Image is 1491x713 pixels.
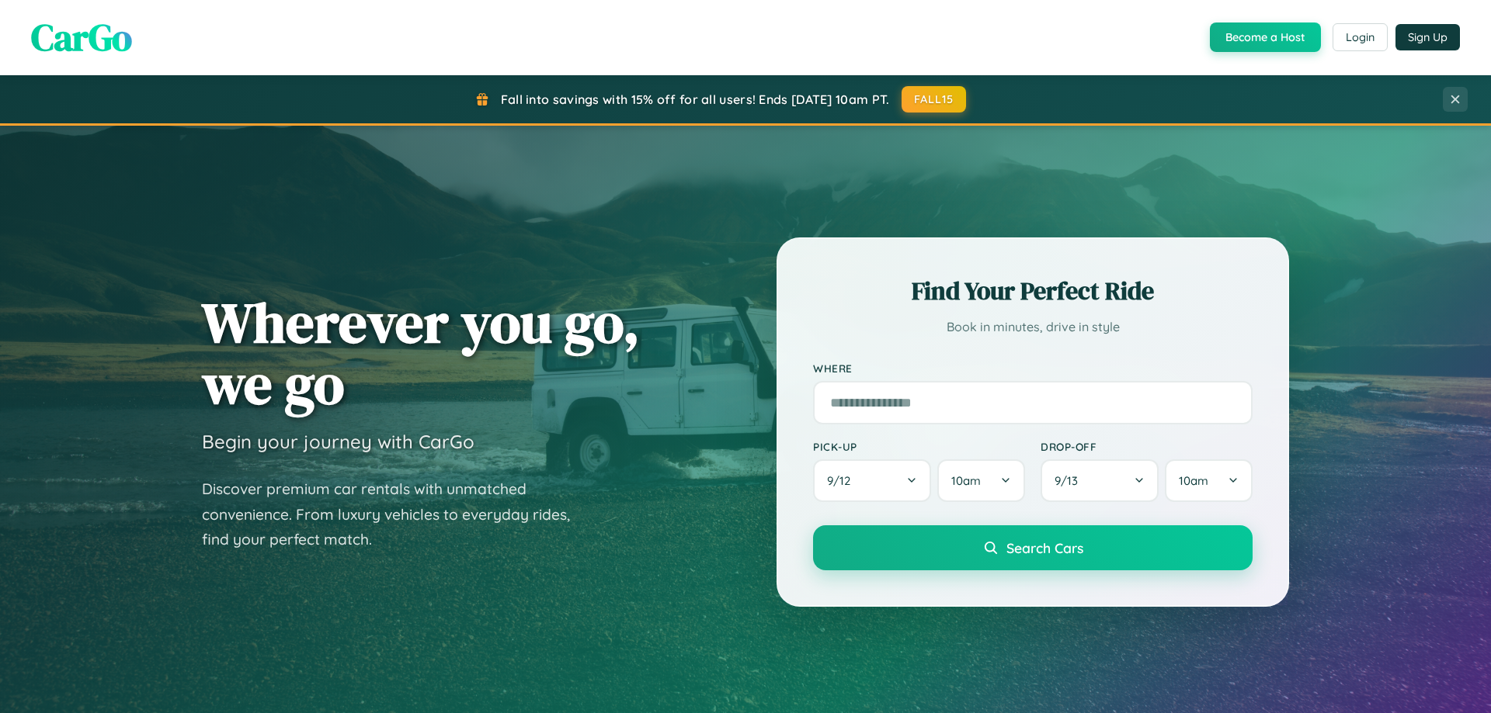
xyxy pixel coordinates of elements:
[827,473,858,488] span: 9 / 12
[202,292,640,414] h1: Wherever you go, we go
[1395,24,1460,50] button: Sign Up
[1165,459,1253,502] button: 10am
[813,362,1253,375] label: Where
[813,316,1253,338] p: Book in minutes, drive in style
[1041,459,1159,502] button: 9/13
[1006,539,1083,556] span: Search Cars
[1041,440,1253,453] label: Drop-off
[202,430,474,453] h3: Begin your journey with CarGo
[501,92,890,107] span: Fall into savings with 15% off for all users! Ends [DATE] 10am PT.
[813,274,1253,308] h2: Find Your Perfect Ride
[1210,22,1321,52] button: Become a Host
[1055,473,1086,488] span: 9 / 13
[31,12,132,63] span: CarGo
[813,440,1025,453] label: Pick-up
[951,473,981,488] span: 10am
[1179,473,1208,488] span: 10am
[1333,23,1388,51] button: Login
[902,86,967,112] button: FALL15
[813,525,1253,570] button: Search Cars
[202,476,590,552] p: Discover premium car rentals with unmatched convenience. From luxury vehicles to everyday rides, ...
[937,459,1025,502] button: 10am
[813,459,931,502] button: 9/12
